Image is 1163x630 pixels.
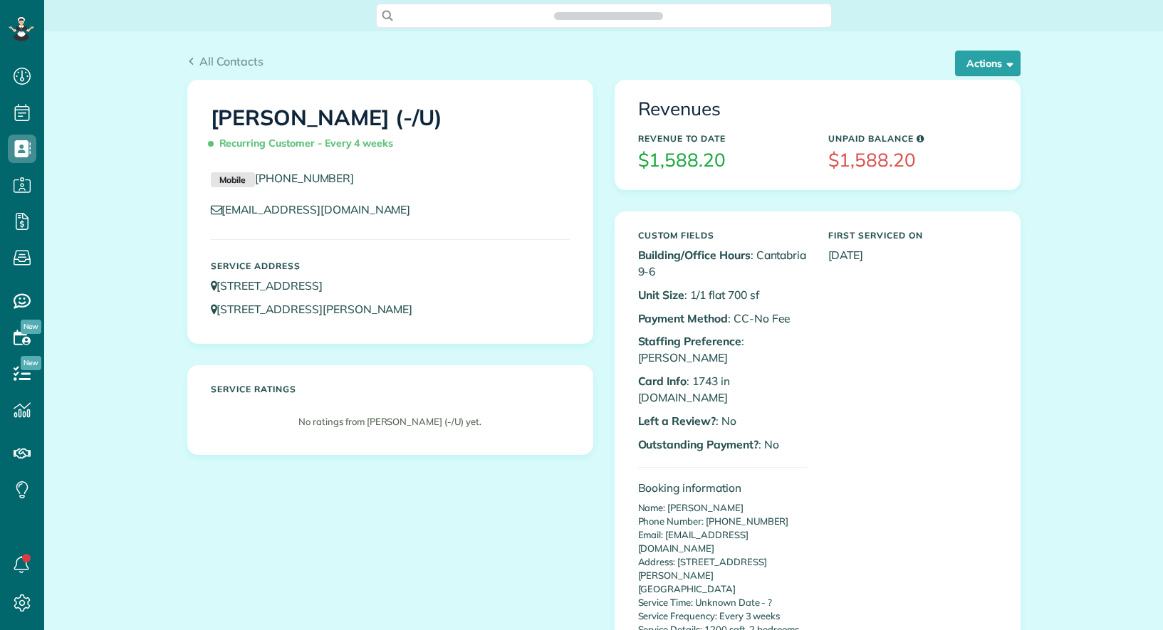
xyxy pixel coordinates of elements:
a: [STREET_ADDRESS][PERSON_NAME] [211,302,427,316]
small: Mobile [211,172,255,188]
span: Search ZenMaid… [568,9,649,23]
h5: Custom Fields [638,231,807,240]
a: [STREET_ADDRESS] [211,278,336,293]
b: Payment Method [638,311,728,325]
p: No ratings from [PERSON_NAME] (-/U) yet. [218,415,563,429]
a: [EMAIL_ADDRESS][DOMAIN_NAME] [211,202,424,216]
h5: Service ratings [211,384,570,394]
h5: Revenue to Date [638,134,807,143]
button: Actions [955,51,1021,76]
b: Outstanding Payment? [638,437,758,451]
p: : No [638,436,807,453]
b: Left a Review? [638,414,716,428]
p: : CC-No Fee [638,310,807,327]
b: Building/Office Hours [638,248,751,262]
h5: First Serviced On [828,231,997,240]
b: Unit Size [638,288,685,302]
p: : 1743 in [DOMAIN_NAME] [638,373,807,406]
span: All Contacts [199,54,264,68]
h1: [PERSON_NAME] (-/U) [211,106,570,156]
a: Mobile[PHONE_NUMBER] [211,171,355,185]
span: New [21,320,41,334]
p: : 1/1 flat 700 sf [638,287,807,303]
p: : [PERSON_NAME] [638,333,807,366]
h4: Booking information [638,482,807,494]
h5: Unpaid Balance [828,134,997,143]
b: Staffing Preference [638,334,741,348]
span: New [21,356,41,370]
h3: $1,588.20 [828,150,997,171]
p: : Cantabria 9-6 [638,247,807,280]
p: [DATE] [828,247,997,263]
a: All Contacts [187,53,264,70]
h3: Revenues [638,99,997,120]
p: : No [638,413,807,429]
h3: $1,588.20 [638,150,807,171]
span: Recurring Customer - Every 4 weeks [211,131,400,156]
b: Card Info [638,374,687,388]
h5: Service Address [211,261,570,271]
